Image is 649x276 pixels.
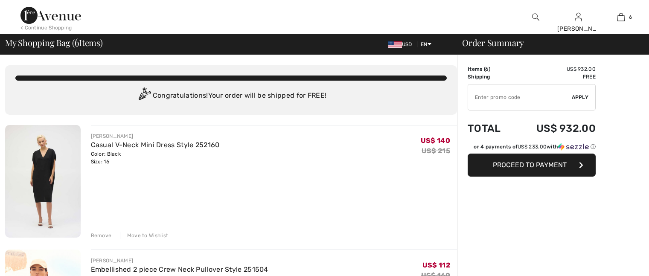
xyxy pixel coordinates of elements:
[20,24,72,32] div: < Continue Shopping
[485,66,489,72] span: 6
[452,38,644,47] div: Order Summary
[532,12,539,22] img: search the website
[120,232,169,239] div: Move to Wishlist
[513,114,596,143] td: US$ 932.00
[136,87,153,105] img: Congratulation2.svg
[518,144,547,150] span: US$ 233.00
[558,143,589,151] img: Sezzle
[513,65,596,73] td: US$ 932.00
[75,36,79,47] span: 6
[629,13,632,21] span: 6
[513,73,596,81] td: Free
[474,143,596,151] div: or 4 payments of with
[421,137,450,145] span: US$ 140
[388,41,402,48] img: US Dollar
[572,93,589,101] span: Apply
[468,154,596,177] button: Proceed to Payment
[388,41,416,47] span: USD
[422,147,450,155] s: US$ 215
[617,12,625,22] img: My Bag
[91,141,220,149] a: Casual V-Neck Mini Dress Style 252160
[91,132,220,140] div: [PERSON_NAME]
[91,265,268,273] a: Embellished 2 piece Crew Neck Pullover Style 251504
[468,84,572,110] input: Promo code
[468,73,513,81] td: Shipping
[575,12,582,22] img: My Info
[557,24,599,33] div: [PERSON_NAME]
[468,65,513,73] td: Items ( )
[5,38,103,47] span: My Shopping Bag ( Items)
[600,12,642,22] a: 6
[468,143,596,154] div: or 4 payments ofUS$ 233.00withSezzle Click to learn more about Sezzle
[91,257,268,264] div: [PERSON_NAME]
[422,261,450,269] span: US$ 112
[493,161,567,169] span: Proceed to Payment
[91,150,220,166] div: Color: Black Size: 16
[5,125,81,238] img: Casual V-Neck Mini Dress Style 252160
[575,13,582,21] a: Sign In
[20,7,81,24] img: 1ère Avenue
[15,87,447,105] div: Congratulations! Your order will be shipped for FREE!
[91,232,112,239] div: Remove
[468,114,513,143] td: Total
[421,41,431,47] span: EN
